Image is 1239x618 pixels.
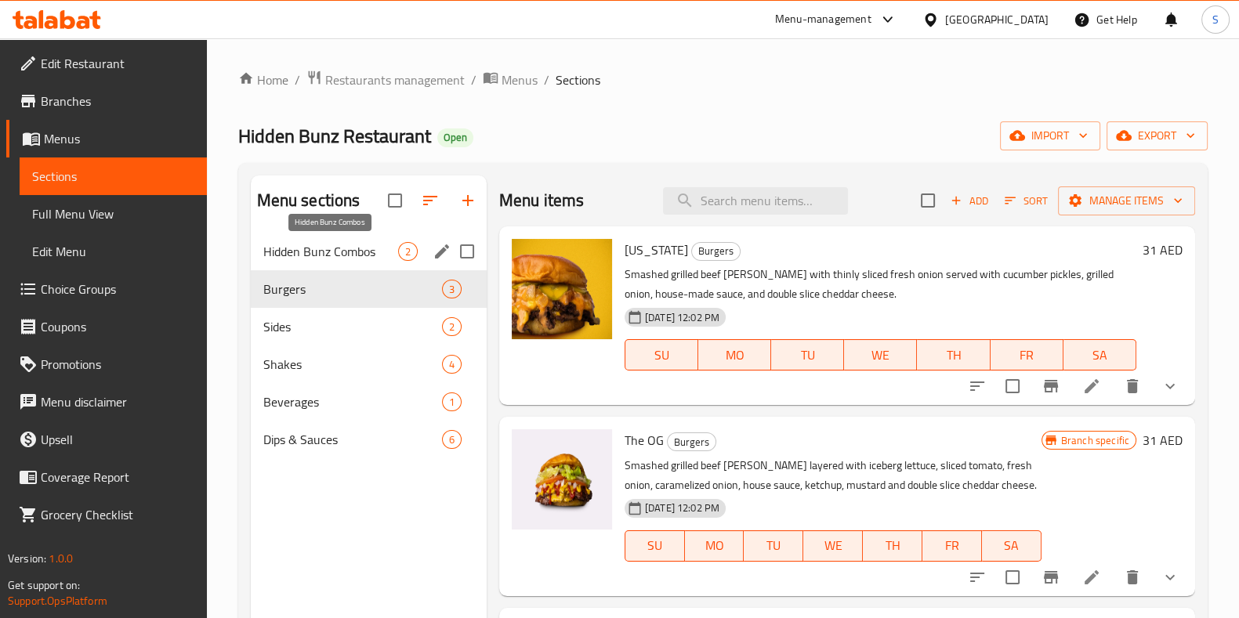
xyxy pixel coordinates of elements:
[1161,568,1179,587] svg: Show Choices
[325,70,465,89] span: Restaurants management
[41,317,194,336] span: Coupons
[691,534,738,557] span: MO
[996,561,1029,594] span: Select to update
[263,355,442,374] span: Shakes
[632,534,679,557] span: SU
[379,184,411,217] span: Select all sections
[41,355,194,374] span: Promotions
[1070,344,1130,367] span: SA
[257,189,360,212] h2: Menu sections
[750,534,797,557] span: TU
[663,187,848,215] input: search
[251,345,487,383] div: Shakes4
[922,530,982,562] button: FR
[869,534,916,557] span: TH
[251,308,487,345] div: Sides2
[263,392,442,411] span: Beverages
[41,280,194,298] span: Choice Groups
[994,189,1058,213] span: Sort items
[850,344,911,367] span: WE
[443,357,461,372] span: 4
[996,370,1029,403] span: Select to update
[41,468,194,486] span: Coverage Report
[1032,558,1070,596] button: Branch-specific-item
[442,430,462,449] div: items
[512,429,612,529] img: The OG
[844,339,917,370] button: WE
[32,204,194,223] span: Full Menu View
[443,395,461,410] span: 1
[6,82,207,120] a: Branches
[1151,558,1189,596] button: show more
[512,239,612,339] img: Oklahoma
[625,339,698,370] button: SU
[958,367,996,405] button: sort-choices
[49,548,73,569] span: 1.0.0
[810,534,857,557] span: WE
[295,70,300,89] li: /
[8,548,46,569] span: Version:
[499,189,585,212] h2: Menu items
[777,344,838,367] span: TU
[1082,377,1101,396] a: Edit menu item
[685,530,744,562] button: MO
[944,189,994,213] button: Add
[6,45,207,82] a: Edit Restaurant
[442,280,462,298] div: items
[41,54,194,73] span: Edit Restaurant
[6,421,207,458] a: Upsell
[945,11,1049,28] div: [GEOGRAPHIC_DATA]
[20,233,207,270] a: Edit Menu
[263,430,442,449] span: Dips & Sauces
[997,344,1057,367] span: FR
[1082,568,1101,587] a: Edit menu item
[1013,126,1088,146] span: import
[437,128,473,147] div: Open
[471,70,476,89] li: /
[556,70,600,89] span: Sections
[958,558,996,596] button: sort-choices
[1032,367,1070,405] button: Branch-specific-item
[443,432,461,447] span: 6
[6,308,207,345] a: Coupons
[20,157,207,195] a: Sections
[20,195,207,233] a: Full Menu View
[6,383,207,421] a: Menu disclaimer
[32,167,194,186] span: Sections
[8,575,80,595] span: Get support on:
[944,189,994,213] span: Add item
[6,345,207,383] a: Promotions
[442,317,462,336] div: items
[1058,186,1195,215] button: Manage items
[1000,121,1100,150] button: import
[41,505,194,524] span: Grocery Checklist
[625,238,688,262] span: [US_STATE]
[803,530,863,562] button: WE
[667,432,716,451] div: Burgers
[982,530,1042,562] button: SA
[625,456,1042,495] p: Smashed grilled beef [PERSON_NAME] layered with iceberg lettuce, sliced tomato, fresh onion, cara...
[449,182,487,219] button: Add section
[6,270,207,308] a: Choice Groups
[1005,192,1048,210] span: Sort
[1119,126,1195,146] span: export
[1212,11,1219,28] span: S
[771,339,844,370] button: TU
[32,242,194,261] span: Edit Menu
[1071,191,1183,211] span: Manage items
[1114,558,1151,596] button: delete
[1055,433,1136,448] span: Branch specific
[744,530,803,562] button: TU
[639,501,726,515] span: [DATE] 12:02 PM
[443,320,461,334] span: 2
[911,184,944,217] span: Select section
[668,433,716,451] span: Burgers
[1143,429,1183,451] h6: 31 AED
[1063,339,1136,370] button: SA
[251,270,487,308] div: Burgers3
[399,244,417,259] span: 2
[691,242,741,261] div: Burgers
[238,70,288,89] a: Home
[502,70,538,89] span: Menus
